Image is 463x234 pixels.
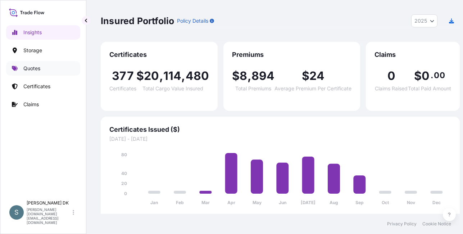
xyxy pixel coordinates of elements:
a: Certificates [6,79,80,94]
span: Premiums [232,50,351,59]
span: 24 [309,70,324,82]
span: 0 [387,70,395,82]
span: $ [232,70,240,82]
tspan: Dec [432,200,441,205]
span: , [248,70,251,82]
span: 114 [163,70,182,82]
span: 480 [186,70,209,82]
tspan: Nov [407,200,416,205]
span: 894 [251,70,275,82]
a: Quotes [6,61,80,76]
p: Certificates [23,83,50,90]
tspan: 40 [121,171,127,176]
span: [DATE] - [DATE] [109,135,451,143]
span: 377 [112,70,134,82]
tspan: 20 [121,181,127,186]
span: Certificates Issued ($) [109,125,451,134]
span: $ [136,70,144,82]
span: 20 [144,70,159,82]
a: Privacy Policy [387,221,417,227]
tspan: 80 [121,152,127,157]
tspan: May [253,200,262,205]
span: 8 [240,70,247,82]
span: Total Cargo Value Insured [142,86,203,91]
p: Quotes [23,65,40,72]
span: $ [302,70,309,82]
span: Certificates [109,50,209,59]
p: Storage [23,47,42,54]
span: 00 [434,72,445,78]
tspan: Mar [201,200,210,205]
p: Insights [23,29,42,36]
span: Total Paid Amount [408,86,451,91]
tspan: 0 [124,191,127,196]
a: Storage [6,43,80,58]
span: S [14,209,19,216]
a: Claims [6,97,80,112]
a: Insights [6,25,80,40]
tspan: Feb [176,200,184,205]
tspan: Jan [150,200,158,205]
span: Claims Raised [375,86,408,91]
span: Claims [375,50,451,59]
span: $ [414,70,422,82]
span: , [159,70,163,82]
p: Claims [23,101,39,108]
tspan: Oct [382,200,389,205]
tspan: [DATE] [301,200,316,205]
span: Total Premiums [235,86,271,91]
tspan: Apr [227,200,235,205]
span: 2025 [414,17,427,24]
span: Average Premium Per Certificate [274,86,351,91]
button: Year Selector [411,14,437,27]
p: [PERSON_NAME][DOMAIN_NAME][EMAIL_ADDRESS][DOMAIN_NAME] [27,207,71,225]
p: Insured Portfolio [101,15,174,27]
a: Cookie Notice [422,221,451,227]
tspan: Aug [330,200,338,205]
span: Certificates [109,86,136,91]
p: [PERSON_NAME] DK [27,200,71,206]
span: , [181,70,185,82]
tspan: Sep [355,200,364,205]
span: 0 [422,70,430,82]
tspan: Jun [279,200,286,205]
p: Policy Details [177,17,208,24]
span: . [431,72,433,78]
